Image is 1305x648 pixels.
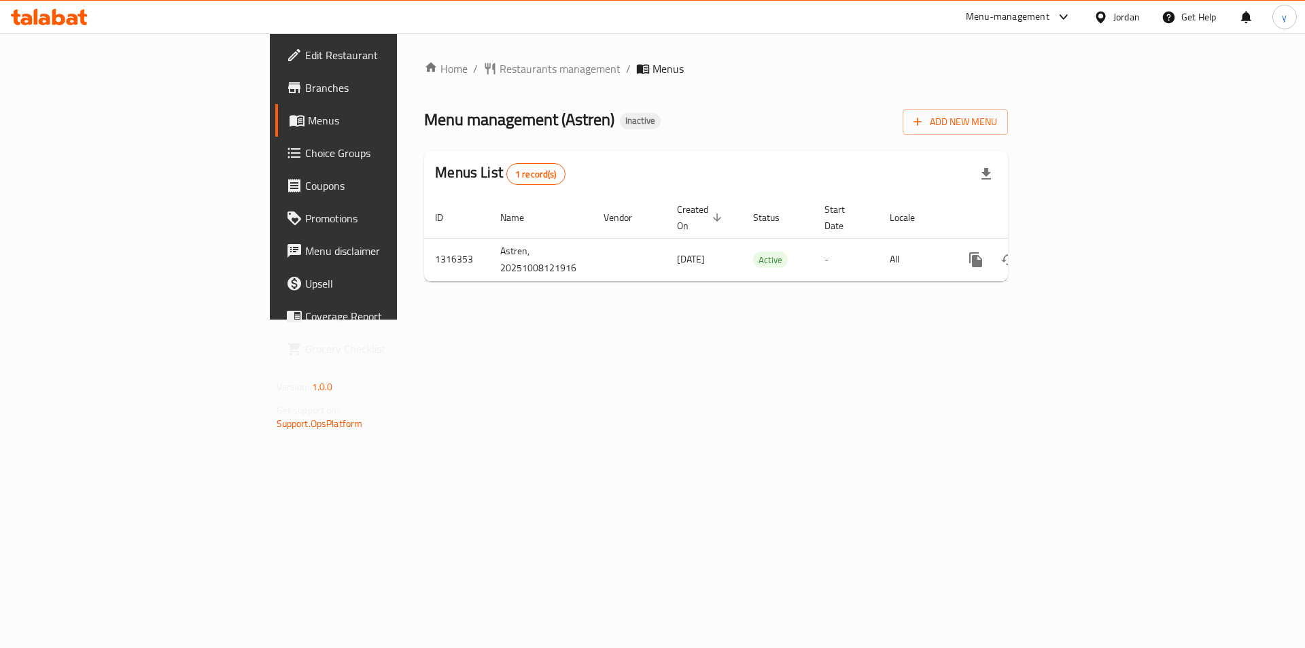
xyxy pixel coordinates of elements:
[305,243,477,259] span: Menu disclaimer
[275,235,488,267] a: Menu disclaimer
[275,169,488,202] a: Coupons
[507,168,565,181] span: 1 record(s)
[424,61,1008,77] nav: breadcrumb
[1282,10,1287,24] span: y
[305,47,477,63] span: Edit Restaurant
[275,202,488,235] a: Promotions
[435,209,461,226] span: ID
[913,114,997,131] span: Add New Menu
[992,243,1025,276] button: Change Status
[824,201,863,234] span: Start Date
[424,104,614,135] span: Menu management ( Astren )
[879,238,949,281] td: All
[753,209,797,226] span: Status
[483,61,621,77] a: Restaurants management
[500,61,621,77] span: Restaurants management
[424,197,1101,282] table: enhanced table
[620,115,661,126] span: Inactive
[305,275,477,292] span: Upsell
[604,209,650,226] span: Vendor
[275,332,488,365] a: Grocery Checklist
[277,415,363,432] a: Support.OpsPlatform
[305,210,477,226] span: Promotions
[960,243,992,276] button: more
[620,113,661,129] div: Inactive
[1113,10,1140,24] div: Jordan
[275,39,488,71] a: Edit Restaurant
[308,112,477,129] span: Menus
[753,252,788,268] span: Active
[970,158,1003,190] div: Export file
[500,209,542,226] span: Name
[275,300,488,332] a: Coverage Report
[275,104,488,137] a: Menus
[677,201,726,234] span: Created On
[275,71,488,104] a: Branches
[489,238,593,281] td: Astren, 20251008121916
[814,238,879,281] td: -
[652,61,684,77] span: Menus
[626,61,631,77] li: /
[903,109,1008,135] button: Add New Menu
[275,267,488,300] a: Upsell
[305,80,477,96] span: Branches
[949,197,1101,239] th: Actions
[966,9,1049,25] div: Menu-management
[312,378,333,396] span: 1.0.0
[305,341,477,357] span: Grocery Checklist
[677,250,705,268] span: [DATE]
[275,137,488,169] a: Choice Groups
[305,177,477,194] span: Coupons
[305,308,477,324] span: Coverage Report
[890,209,933,226] span: Locale
[277,401,339,419] span: Get support on:
[277,378,310,396] span: Version:
[506,163,565,185] div: Total records count
[305,145,477,161] span: Choice Groups
[435,163,565,185] h2: Menus List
